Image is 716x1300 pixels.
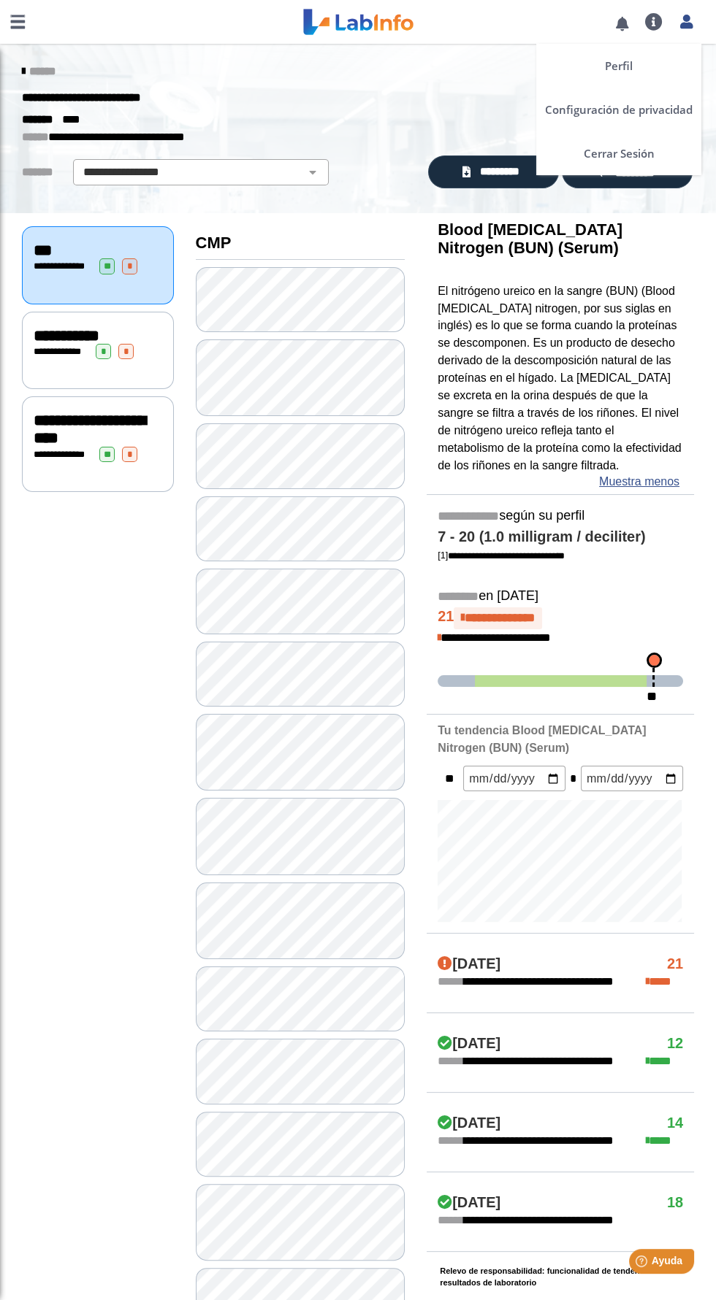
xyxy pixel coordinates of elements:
h4: 21 [438,607,683,629]
h4: 7 - 20 (1.0 milligram / deciliter) [438,528,683,546]
b: Relevo de responsabilidad: funcionalidad de tendencias en los resultados de laboratorio [440,1266,681,1288]
h4: [DATE] [438,955,500,973]
iframe: Help widget launcher [586,1243,700,1284]
b: Blood [MEDICAL_DATA] Nitrogen (BUN) (Serum) [438,220,622,257]
a: Perfil [536,44,701,88]
h5: según su perfil [438,508,683,525]
b: Tu tendencia Blood [MEDICAL_DATA] Nitrogen (BUN) (Serum) [438,724,646,754]
h4: 18 [667,1194,683,1212]
h4: 12 [667,1035,683,1053]
a: [1] [438,550,565,561]
input: mm/dd/yyyy [581,766,683,791]
h4: 21 [667,955,683,973]
h4: 14 [667,1115,683,1132]
h5: en [DATE] [438,588,683,605]
a: Muestra menos [599,473,679,491]
a: Configuración de privacidad [536,88,701,131]
h4: [DATE] [438,1035,500,1053]
a: Cerrar Sesión [536,131,701,175]
b: CMP [196,234,232,252]
h4: [DATE] [438,1115,500,1132]
h4: [DATE] [438,1194,500,1212]
input: mm/dd/yyyy [463,766,565,791]
p: El nitrógeno ureico en la sangre (BUN) (Blood [MEDICAL_DATA] nitrogen, por sus siglas en inglés) ... [438,282,683,474]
